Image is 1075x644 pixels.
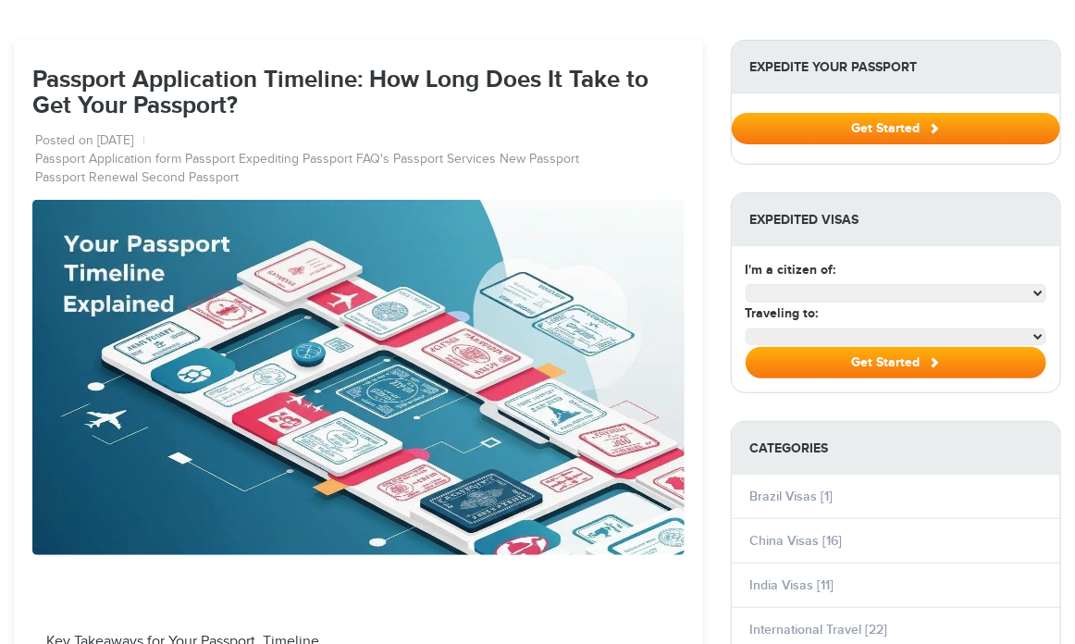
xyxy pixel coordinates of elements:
[35,169,138,188] a: Passport Renewal
[303,151,389,169] a: Passport FAQ's
[746,260,836,279] label: I'm a citizen of:
[35,151,181,169] a: Passport Application form
[35,132,145,151] li: Posted on [DATE]
[750,489,834,504] a: Brazil Visas [1]
[750,622,888,638] a: International Travel [22]
[32,68,685,120] h1: Passport Application Timeline: How Long Does It Take to Get Your Passport?
[750,533,843,549] a: China Visas [16]
[393,151,496,169] a: Passport Services
[750,577,834,593] a: India Visas [11]
[732,193,1060,246] strong: Expedited Visas
[746,303,819,323] label: Traveling to:
[142,169,239,188] a: Second Passport
[732,120,1060,135] a: Get Started
[732,113,1060,144] button: Get Started
[500,151,579,169] a: New Passport
[746,347,1046,378] button: Get Started
[732,422,1060,475] strong: Categories
[32,200,685,555] img: passport-timeline_-_28de80_-_2186b91805bf8f87dc4281b6adbed06c6a56d5ae.jpg
[185,151,299,169] a: Passport Expediting
[732,41,1060,93] strong: Expedite Your Passport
